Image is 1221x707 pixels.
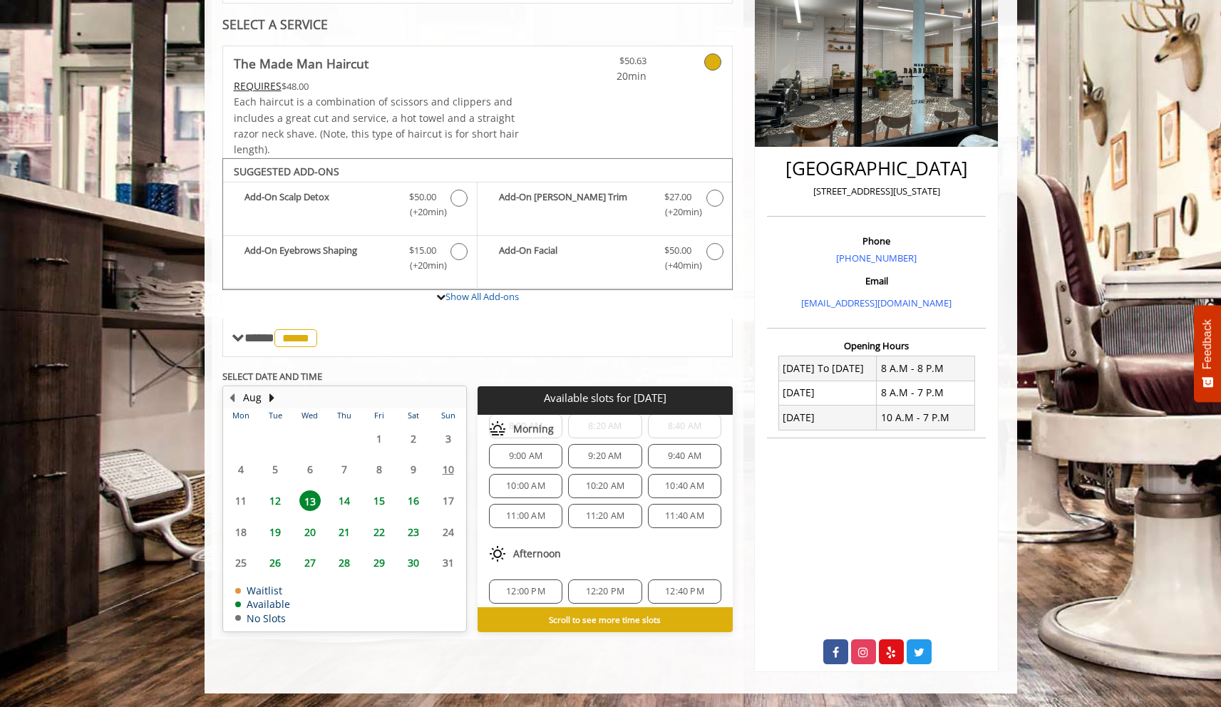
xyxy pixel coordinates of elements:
button: Feedback - Show survey [1194,305,1221,402]
span: 11:20 AM [586,510,625,522]
span: 12:20 PM [586,586,625,597]
button: Previous Month [227,390,238,406]
th: Wed [292,408,326,423]
td: No Slots [235,613,290,624]
th: Tue [258,408,292,423]
div: 11:20 AM [568,504,642,528]
span: 19 [264,522,286,542]
span: 11:00 AM [506,510,545,522]
td: [DATE] [778,406,877,430]
td: 8 A.M - 8 P.M [877,356,975,381]
td: Select day30 [396,547,431,579]
span: 11:40 AM [665,510,704,522]
b: Scroll to see more time slots [549,614,661,625]
a: [PHONE_NUMBER] [836,252,917,264]
td: Available [235,599,290,609]
td: Select day26 [258,547,292,579]
h2: [GEOGRAPHIC_DATA] [771,158,982,179]
img: morning slots [489,420,506,438]
td: Select day16 [396,485,431,517]
div: 12:20 PM [568,579,642,604]
span: 12:40 PM [665,586,704,597]
span: 13 [299,490,321,511]
div: 10:00 AM [489,474,562,498]
div: The Made Man Haircut Add-onS [222,158,733,291]
h3: Phone [771,236,982,246]
button: Next Month [267,390,278,406]
td: [DATE] To [DATE] [778,356,877,381]
td: Select day19 [258,516,292,547]
td: Select day12 [258,485,292,517]
th: Sun [431,408,465,423]
div: 9:00 AM [489,444,562,468]
td: Select day27 [292,547,326,579]
td: Select day22 [361,516,396,547]
td: Select day28 [327,547,361,579]
img: afternoon slots [489,545,506,562]
a: Show All Add-ons [445,290,519,303]
span: 21 [334,522,355,542]
span: 16 [403,490,424,511]
td: Select day14 [327,485,361,517]
td: Waitlist [235,585,290,596]
span: 12:00 PM [506,586,545,597]
p: Available slots for [DATE] [483,392,727,404]
button: Aug [243,390,262,406]
span: 9:20 AM [588,450,622,462]
span: 15 [369,490,390,511]
span: Feedback [1201,319,1214,369]
span: 20 [299,522,321,542]
div: 11:00 AM [489,504,562,528]
span: 10:20 AM [586,480,625,492]
td: Select day15 [361,485,396,517]
span: 27 [299,552,321,573]
span: 29 [369,552,390,573]
b: SUGGESTED ADD-ONS [234,165,339,178]
span: 10:40 AM [665,480,704,492]
td: Select day21 [327,516,361,547]
span: Morning [513,423,554,435]
span: 14 [334,490,355,511]
th: Thu [327,408,361,423]
div: 9:20 AM [568,444,642,468]
h3: Opening Hours [767,341,986,351]
td: Select day13 [292,485,326,517]
th: Fri [361,408,396,423]
div: 12:00 PM [489,579,562,604]
th: Mon [224,408,258,423]
span: 9:40 AM [668,450,701,462]
span: Afternoon [513,548,561,559]
h3: Email [771,276,982,286]
span: 12 [264,490,286,511]
span: 28 [334,552,355,573]
span: 30 [403,552,424,573]
div: SELECT A SERVICE [222,18,733,31]
span: 10:00 AM [506,480,545,492]
b: SELECT DATE AND TIME [222,370,322,383]
span: 22 [369,522,390,542]
div: 12:40 PM [648,579,721,604]
div: 10:20 AM [568,474,642,498]
td: 10 A.M - 7 P.M [877,406,975,430]
td: [DATE] [778,381,877,405]
span: 23 [403,522,424,542]
td: Select day20 [292,516,326,547]
p: [STREET_ADDRESS][US_STATE] [771,184,982,199]
td: Select day23 [396,516,431,547]
a: [EMAIL_ADDRESS][DOMAIN_NAME] [801,296,952,309]
div: 10:40 AM [648,474,721,498]
th: Sat [396,408,431,423]
td: Select day29 [361,547,396,579]
span: 26 [264,552,286,573]
div: 11:40 AM [648,504,721,528]
span: 9:00 AM [509,450,542,462]
div: 9:40 AM [648,444,721,468]
td: 8 A.M - 7 P.M [877,381,975,405]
